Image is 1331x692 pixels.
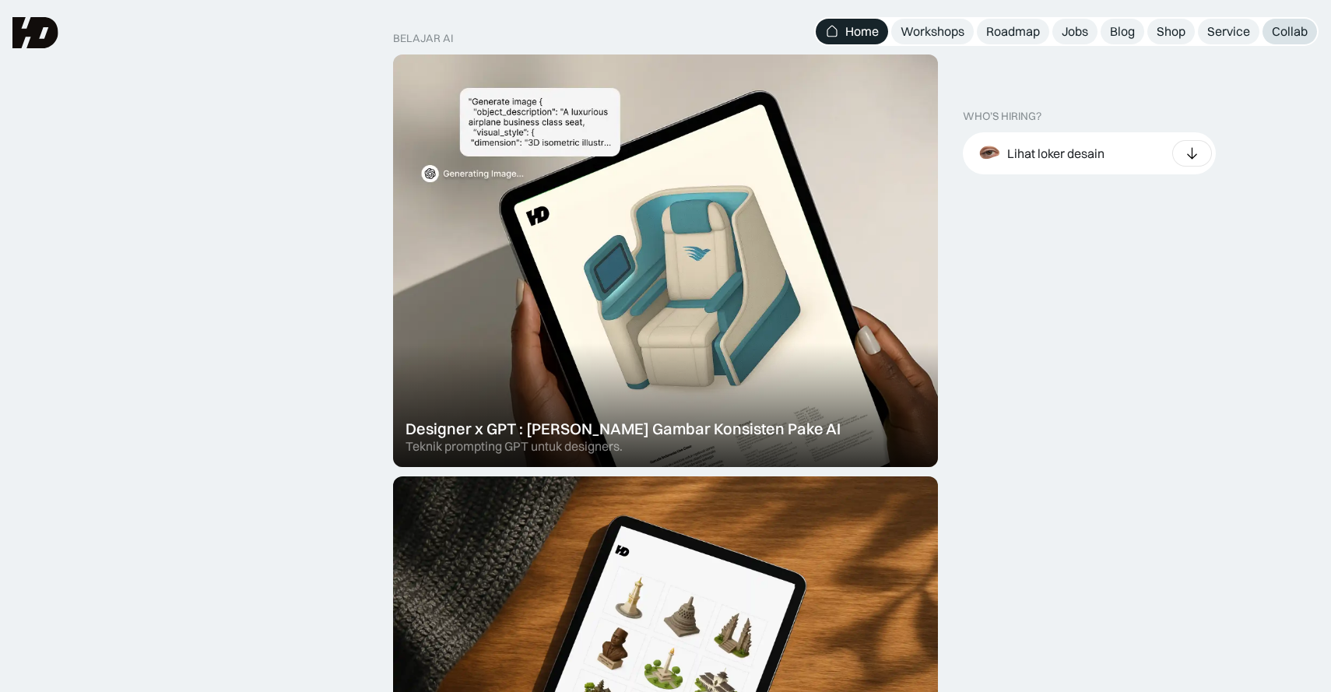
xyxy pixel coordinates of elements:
div: WHO’S HIRING? [963,110,1041,123]
div: Home [845,23,879,40]
div: Workshops [901,23,964,40]
div: Jobs [1062,23,1088,40]
a: Roadmap [977,19,1049,44]
div: Service [1207,23,1250,40]
div: Blog [1110,23,1135,40]
a: Shop [1147,19,1195,44]
div: Roadmap [986,23,1040,40]
a: Designer x GPT : [PERSON_NAME] Gambar Konsisten Pake AITeknik prompting GPT untuk designers. [393,54,938,467]
a: Service [1198,19,1259,44]
a: Workshops [891,19,974,44]
a: Collab [1263,19,1317,44]
a: Jobs [1052,19,1097,44]
div: belajar ai [393,32,453,45]
a: Blog [1101,19,1144,44]
div: Lihat loker desain [1007,146,1104,162]
a: Home [816,19,888,44]
div: Collab [1272,23,1308,40]
div: Shop [1157,23,1185,40]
